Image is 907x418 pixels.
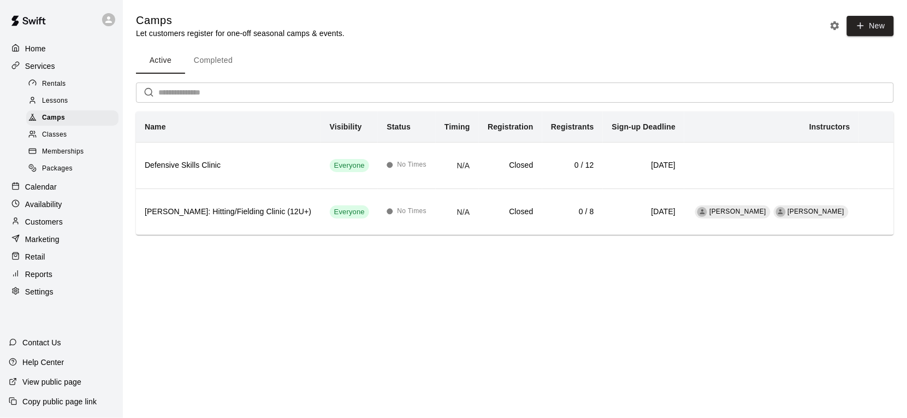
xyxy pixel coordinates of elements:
td: N/A [436,189,479,235]
span: Classes [42,129,67,140]
h6: [DATE] [612,206,675,218]
span: Rentals [42,79,66,90]
p: Copy public page link [22,396,97,407]
div: Pete Hawley [776,207,786,217]
a: Rentals [26,75,123,92]
a: New [843,21,894,30]
span: Lessons [42,96,68,107]
a: Classes [26,127,123,144]
button: Active [136,48,185,74]
button: Camp settings [827,17,843,34]
h6: Closed [488,206,533,218]
p: Marketing [25,234,60,245]
a: Availability [9,196,114,213]
a: Marketing [9,231,114,248]
p: Contact Us [22,337,61,348]
table: simple table [136,111,894,235]
h6: Defensive Skills Clinic [145,160,312,172]
h6: [DATE] [612,160,675,172]
p: Calendar [25,181,57,192]
a: Customers [9,214,114,230]
span: [PERSON_NAME] [788,208,845,215]
h6: 0 / 12 [551,160,594,172]
p: Retail [25,251,45,262]
a: Camps [26,110,123,127]
span: No Times [397,160,426,170]
a: Packages [26,161,123,178]
p: Let customers register for one-off seasonal camps & events. [136,28,345,39]
div: This service is visible to all of your customers [330,205,369,219]
button: Completed [185,48,241,74]
a: Retail [9,249,114,265]
a: Services [9,58,114,74]
div: Memberships [26,144,118,160]
span: No Times [397,206,426,217]
a: Calendar [9,179,114,195]
b: Visibility [330,122,362,131]
a: Lessons [26,92,123,109]
h6: Closed [488,160,533,172]
div: Camps [26,110,118,126]
b: Name [145,122,166,131]
h5: Camps [136,13,345,28]
span: Everyone [330,161,369,171]
p: Help Center [22,357,64,368]
span: [PERSON_NAME] [709,208,766,215]
p: View public page [22,376,81,387]
b: Registration [488,122,533,131]
p: Reports [25,269,52,280]
b: Status [387,122,411,131]
h6: 0 / 8 [551,206,594,218]
span: Memberships [42,146,84,157]
a: Memberships [26,144,123,161]
a: Home [9,40,114,57]
b: Timing [444,122,470,131]
div: Rentals [26,76,118,92]
p: Home [25,43,46,54]
span: Packages [42,163,73,174]
b: Instructors [809,122,850,131]
div: Packages [26,161,118,176]
div: This service is visible to all of your customers [330,159,369,172]
button: New [847,16,894,36]
p: Settings [25,286,54,297]
p: Customers [25,216,63,227]
b: Sign-up Deadline [612,122,676,131]
div: Classes [26,127,118,143]
span: Camps [42,113,65,123]
h6: [PERSON_NAME]: Hitting/Fielding Clinic (12U+) [145,206,312,218]
div: Hannah Hawley [697,207,707,217]
a: Settings [9,284,114,300]
b: Registrants [551,122,594,131]
td: N/A [436,142,479,189]
div: Lessons [26,93,118,109]
a: Reports [9,266,114,282]
p: Services [25,61,55,72]
span: Everyone [330,207,369,217]
p: Availability [25,199,62,210]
